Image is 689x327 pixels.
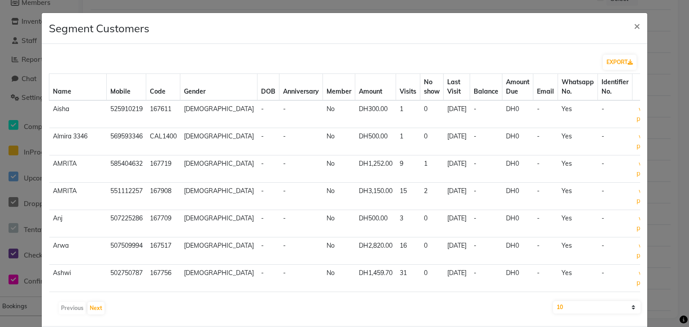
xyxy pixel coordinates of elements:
[420,100,444,128] td: 0
[279,183,323,210] td: -
[444,128,470,155] td: [DATE]
[444,183,470,210] td: [DATE]
[598,100,632,128] td: -
[598,292,632,319] td: -
[558,74,598,101] th: Whatsapp No.
[257,128,279,155] td: -
[598,265,632,292] td: -
[396,237,420,265] td: 16
[396,292,420,319] td: 16
[558,210,598,237] td: Yes
[180,210,257,237] td: [DEMOGRAPHIC_DATA]
[279,155,323,183] td: -
[598,237,632,265] td: -
[533,292,558,319] td: -
[49,292,107,319] td: Aziza
[49,265,107,292] td: Ashwi
[502,183,533,210] td: DH0
[502,210,533,237] td: DH0
[420,183,444,210] td: 2
[558,237,598,265] td: Yes
[257,210,279,237] td: -
[444,237,470,265] td: [DATE]
[180,183,257,210] td: [DEMOGRAPHIC_DATA]
[502,237,533,265] td: DH0
[146,74,180,101] th: Code
[257,265,279,292] td: -
[420,237,444,265] td: 0
[533,74,558,101] th: Email
[502,100,533,128] td: DH0
[355,100,396,128] td: DH300.00
[49,155,107,183] td: AMRITA
[107,265,146,292] td: 502750787
[257,292,279,319] td: -
[257,74,279,101] th: DOB
[146,183,180,210] td: 167908
[180,74,257,101] th: Gender
[533,128,558,155] td: -
[279,237,323,265] td: -
[502,128,533,155] td: DH0
[558,292,598,319] td: Yes
[355,183,396,210] td: DH3,150.00
[49,100,107,128] td: Aisha
[502,292,533,319] td: DH0
[180,265,257,292] td: [DEMOGRAPHIC_DATA]
[279,74,323,101] th: Anniversary
[180,100,257,128] td: [DEMOGRAPHIC_DATA]
[323,210,355,237] td: No
[279,292,323,319] td: -
[502,74,533,101] th: Amount Due
[146,292,180,319] td: 167981
[533,183,558,210] td: -
[107,183,146,210] td: 551112257
[323,74,355,101] th: Member
[323,155,355,183] td: No
[49,210,107,237] td: Anj
[146,265,180,292] td: 167756
[107,155,146,183] td: 585404632
[279,210,323,237] td: -
[444,74,470,101] th: Last Visit
[355,128,396,155] td: DH500.00
[180,292,257,319] td: [DEMOGRAPHIC_DATA]
[444,210,470,237] td: [DATE]
[470,155,502,183] td: -
[533,265,558,292] td: -
[420,292,444,319] td: 0
[323,183,355,210] td: No
[533,155,558,183] td: -
[444,100,470,128] td: [DATE]
[323,292,355,319] td: No
[396,128,420,155] td: 1
[420,74,444,101] th: No show
[323,128,355,155] td: No
[470,100,502,128] td: -
[598,183,632,210] td: -
[420,265,444,292] td: 0
[257,155,279,183] td: -
[598,210,632,237] td: -
[470,210,502,237] td: -
[533,237,558,265] td: -
[146,237,180,265] td: 167517
[598,155,632,183] td: -
[396,100,420,128] td: 1
[355,74,396,101] th: Amount
[636,214,655,233] button: view profile
[502,265,533,292] td: DH0
[49,183,107,210] td: AMRITA
[634,19,640,32] span: ×
[420,128,444,155] td: 0
[180,128,257,155] td: [DEMOGRAPHIC_DATA]
[257,183,279,210] td: -
[558,128,598,155] td: Yes
[355,292,396,319] td: DH2,590.00
[146,128,180,155] td: CAL1400
[146,100,180,128] td: 167611
[444,265,470,292] td: [DATE]
[627,13,647,38] button: Close
[180,237,257,265] td: [DEMOGRAPHIC_DATA]
[49,237,107,265] td: Arwa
